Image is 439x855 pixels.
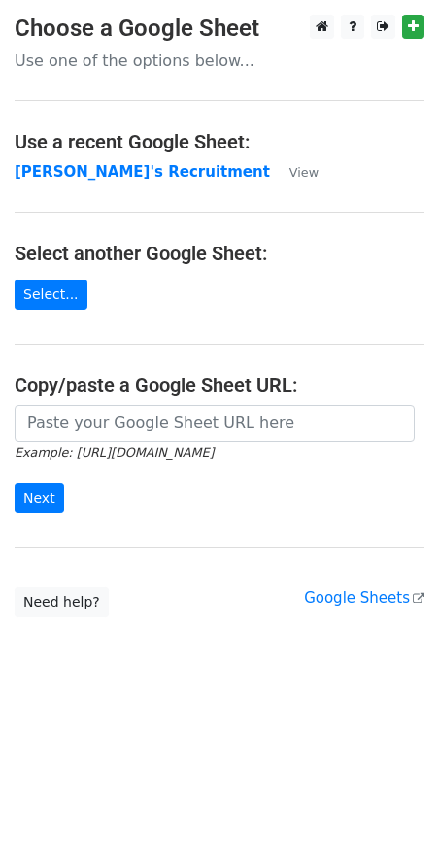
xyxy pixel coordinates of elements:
h4: Use a recent Google Sheet: [15,130,424,153]
input: Next [15,483,64,513]
a: Select... [15,280,87,310]
h4: Select another Google Sheet: [15,242,424,265]
h4: Copy/paste a Google Sheet URL: [15,374,424,397]
a: Need help? [15,587,109,617]
small: Example: [URL][DOMAIN_NAME] [15,445,214,460]
h3: Choose a Google Sheet [15,15,424,43]
input: Paste your Google Sheet URL here [15,405,415,442]
p: Use one of the options below... [15,50,424,71]
small: View [289,165,319,180]
a: Google Sheets [304,589,424,607]
a: View [270,163,319,181]
a: [PERSON_NAME]'s Recruitment [15,163,270,181]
